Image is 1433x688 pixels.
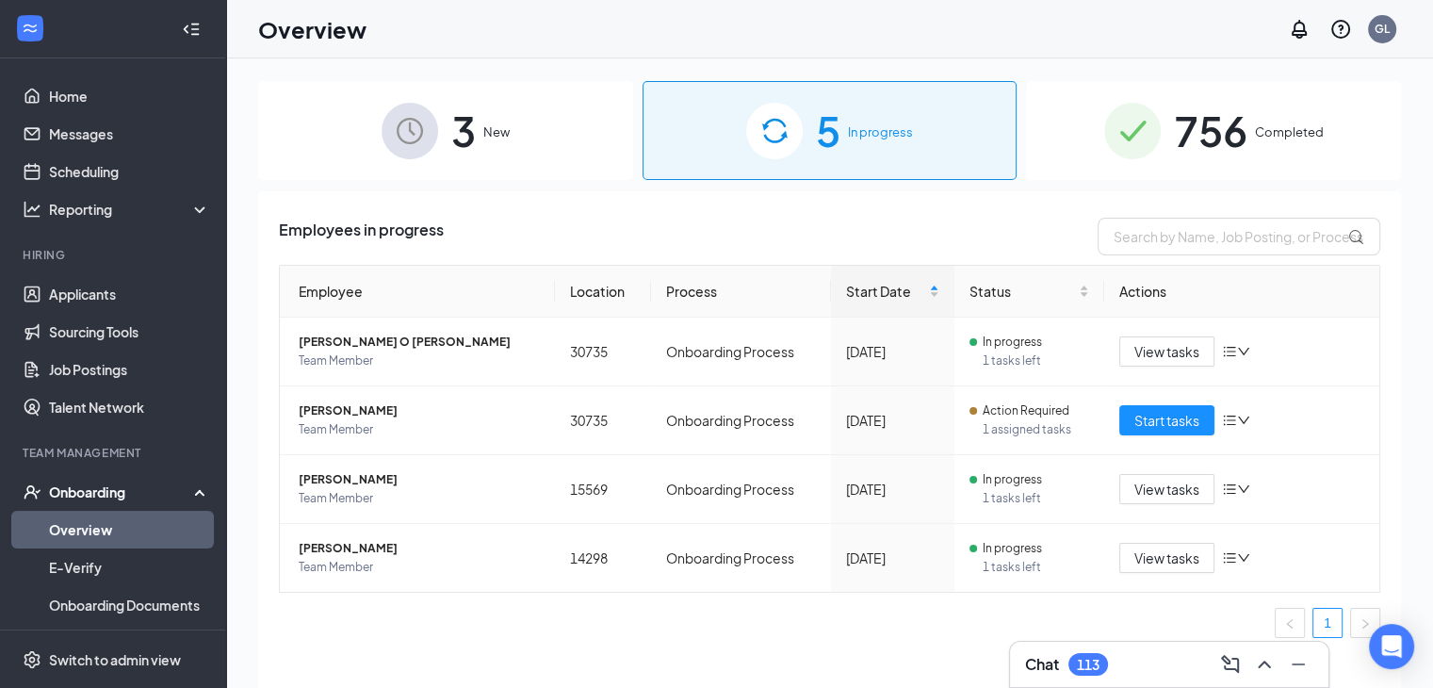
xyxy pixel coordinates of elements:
[983,352,1089,370] span: 1 tasks left
[451,98,476,163] span: 3
[299,420,540,439] span: Team Member
[299,401,540,420] span: [PERSON_NAME]
[983,539,1042,558] span: In progress
[555,266,651,318] th: Location
[969,281,1075,302] span: Status
[1253,653,1276,676] svg: ChevronUp
[1104,266,1379,318] th: Actions
[299,558,540,577] span: Team Member
[954,266,1104,318] th: Status
[1255,123,1324,141] span: Completed
[1222,550,1237,565] span: bars
[299,489,540,508] span: Team Member
[1288,18,1311,41] svg: Notifications
[1222,482,1237,497] span: bars
[21,19,40,38] svg: WorkstreamLogo
[49,313,210,351] a: Sourcing Tools
[299,539,540,558] span: [PERSON_NAME]
[299,333,540,352] span: [PERSON_NAME] O [PERSON_NAME]
[1375,21,1390,37] div: GL
[1329,18,1352,41] svg: QuestionInfo
[555,386,651,455] td: 30735
[49,200,211,219] div: Reporting
[1237,551,1250,565] span: down
[1312,608,1343,638] li: 1
[1119,474,1214,504] button: View tasks
[983,333,1042,352] span: In progress
[983,420,1089,439] span: 1 assigned tasks
[1222,413,1237,428] span: bars
[1119,543,1214,573] button: View tasks
[49,388,210,426] a: Talent Network
[1174,98,1247,163] span: 756
[1025,654,1059,675] h3: Chat
[1219,653,1242,676] svg: ComposeMessage
[299,352,540,370] span: Team Member
[23,200,41,219] svg: Analysis
[280,266,555,318] th: Employee
[1222,344,1237,359] span: bars
[1134,479,1199,500] span: View tasks
[49,77,210,115] a: Home
[49,511,210,549] a: Overview
[23,483,41,501] svg: UserCheck
[49,153,210,190] a: Scheduling
[1350,608,1380,638] li: Next Page
[983,470,1042,489] span: In progress
[651,386,831,455] td: Onboarding Process
[1237,483,1250,496] span: down
[555,524,651,592] td: 14298
[651,318,831,386] td: Onboarding Process
[1119,405,1214,435] button: Start tasks
[1077,657,1099,673] div: 113
[1098,218,1380,255] input: Search by Name, Job Posting, or Process
[279,218,444,255] span: Employees in progress
[49,483,194,501] div: Onboarding
[846,479,940,500] div: [DATE]
[1350,608,1380,638] button: right
[651,266,831,318] th: Process
[182,20,201,39] svg: Collapse
[1119,336,1214,367] button: View tasks
[1134,548,1199,568] span: View tasks
[1275,608,1305,638] li: Previous Page
[846,341,940,362] div: [DATE]
[1249,649,1279,680] button: ChevronUp
[1275,608,1305,638] button: left
[816,98,840,163] span: 5
[1134,341,1199,362] span: View tasks
[1134,410,1199,431] span: Start tasks
[651,455,831,524] td: Onboarding Process
[846,548,940,568] div: [DATE]
[49,275,210,313] a: Applicants
[983,401,1069,420] span: Action Required
[1237,414,1250,427] span: down
[23,247,206,263] div: Hiring
[983,558,1089,577] span: 1 tasks left
[846,281,926,302] span: Start Date
[1284,618,1295,630] span: left
[23,445,206,461] div: Team Management
[49,549,210,586] a: E-Verify
[1283,649,1313,680] button: Minimize
[983,489,1089,508] span: 1 tasks left
[23,650,41,669] svg: Settings
[258,13,366,45] h1: Overview
[1287,653,1310,676] svg: Minimize
[1369,624,1414,669] div: Open Intercom Messenger
[49,351,210,388] a: Job Postings
[49,115,210,153] a: Messages
[483,123,510,141] span: New
[49,586,210,624] a: Onboarding Documents
[1237,345,1250,358] span: down
[846,410,940,431] div: [DATE]
[1215,649,1246,680] button: ComposeMessage
[1360,618,1371,630] span: right
[1313,609,1342,637] a: 1
[848,123,913,141] span: In progress
[49,650,181,669] div: Switch to admin view
[49,624,210,662] a: Activity log
[555,455,651,524] td: 15569
[651,524,831,592] td: Onboarding Process
[555,318,651,386] td: 30735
